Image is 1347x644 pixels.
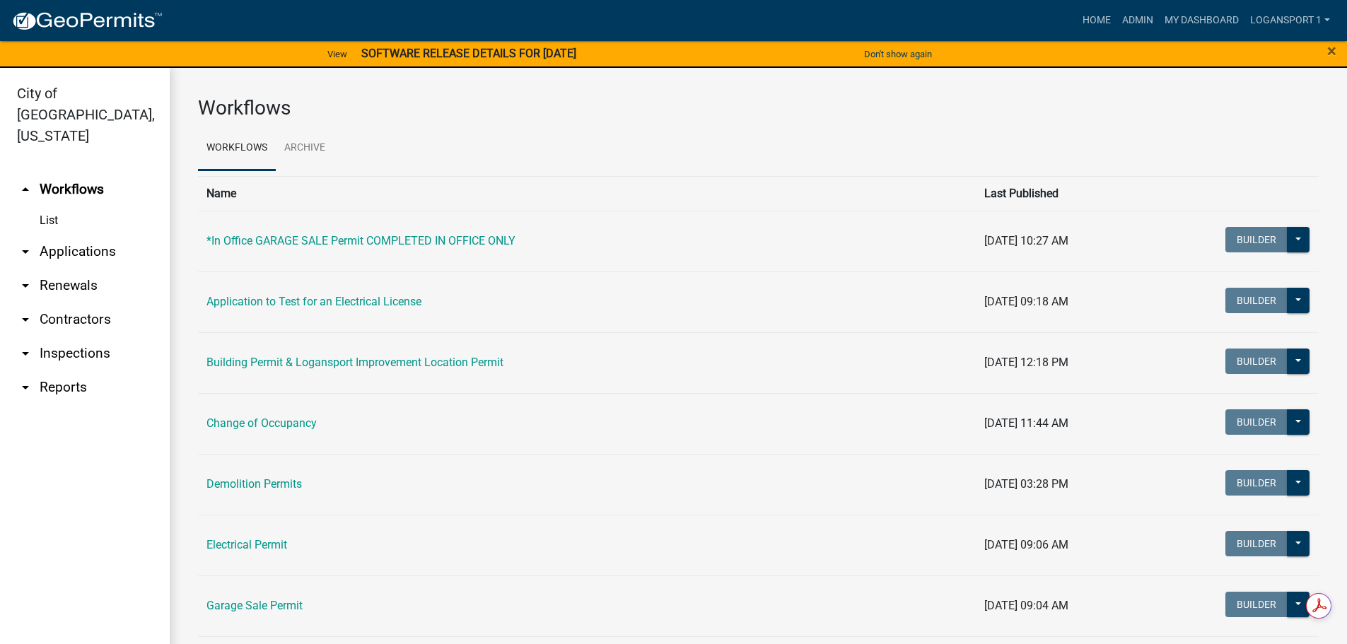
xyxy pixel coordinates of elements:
[984,538,1068,551] span: [DATE] 09:06 AM
[1225,409,1288,435] button: Builder
[276,126,334,171] a: Archive
[1077,7,1116,34] a: Home
[206,234,515,247] a: *In Office GARAGE SALE Permit COMPLETED IN OFFICE ONLY
[984,477,1068,491] span: [DATE] 03:28 PM
[198,126,276,171] a: Workflows
[361,47,576,60] strong: SOFTWARE RELEASE DETAILS FOR [DATE]
[17,311,34,328] i: arrow_drop_down
[1225,227,1288,252] button: Builder
[17,243,34,260] i: arrow_drop_down
[206,477,302,491] a: Demolition Permits
[1225,470,1288,496] button: Builder
[1225,531,1288,556] button: Builder
[984,234,1068,247] span: [DATE] 10:27 AM
[984,356,1068,369] span: [DATE] 12:18 PM
[206,295,421,308] a: Application to Test for an Electrical License
[322,42,353,66] a: View
[1225,592,1288,617] button: Builder
[858,42,938,66] button: Don't show again
[198,96,1319,120] h3: Workflows
[17,181,34,198] i: arrow_drop_up
[984,599,1068,612] span: [DATE] 09:04 AM
[984,295,1068,308] span: [DATE] 09:18 AM
[17,379,34,396] i: arrow_drop_down
[206,599,303,612] a: Garage Sale Permit
[1159,7,1244,34] a: My Dashboard
[17,277,34,294] i: arrow_drop_down
[1225,288,1288,313] button: Builder
[1116,7,1159,34] a: Admin
[206,356,503,369] a: Building Permit & Logansport Improvement Location Permit
[976,176,1146,211] th: Last Published
[206,416,317,430] a: Change of Occupancy
[1244,7,1336,34] a: Logansport 1
[206,538,287,551] a: Electrical Permit
[984,416,1068,430] span: [DATE] 11:44 AM
[198,176,976,211] th: Name
[17,345,34,362] i: arrow_drop_down
[1327,41,1336,61] span: ×
[1225,349,1288,374] button: Builder
[1327,42,1336,59] button: Close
